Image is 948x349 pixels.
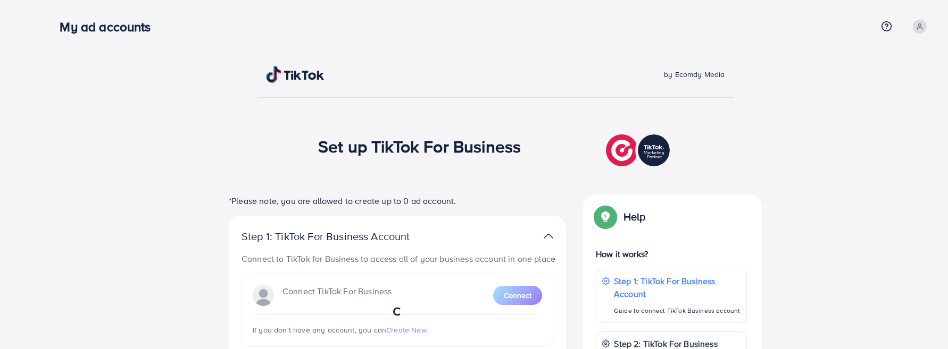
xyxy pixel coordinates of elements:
[623,210,646,223] p: Help
[606,132,672,169] img: TikTok partner
[596,207,615,226] img: Popup guide
[614,304,741,317] p: Guide to connect TikTok Business account
[614,275,741,300] p: Step 1: TikTok For Business Account
[596,248,747,260] p: How it works?
[664,69,725,80] span: by Ecomdy Media
[229,194,566,207] p: *Please note, you are allowed to create up to 0 ad account.
[60,19,159,35] h3: My ad accounts
[318,136,521,156] h1: Set up TikTok For Business
[266,66,325,83] img: TikTok
[544,228,553,244] img: TikTok partner
[242,230,444,243] p: Step 1: TikTok For Business Account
